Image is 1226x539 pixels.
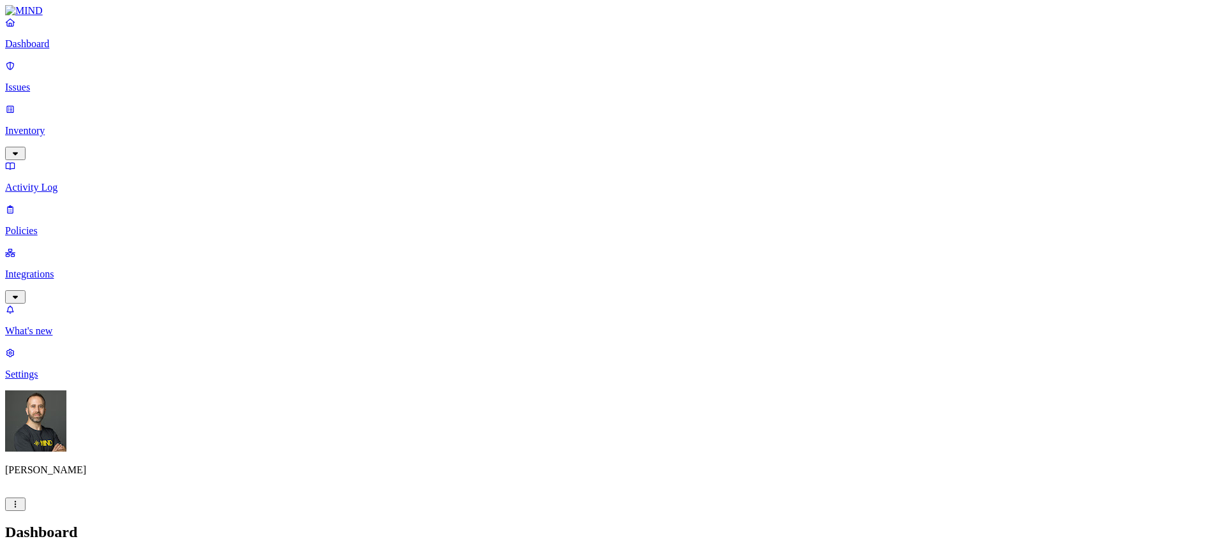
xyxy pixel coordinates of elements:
[5,182,1221,193] p: Activity Log
[5,390,66,452] img: Tom Mayblum
[5,103,1221,158] a: Inventory
[5,38,1221,50] p: Dashboard
[5,269,1221,280] p: Integrations
[5,464,1221,476] p: [PERSON_NAME]
[5,304,1221,337] a: What's new
[5,60,1221,93] a: Issues
[5,203,1221,237] a: Policies
[5,5,43,17] img: MIND
[5,325,1221,337] p: What's new
[5,347,1221,380] a: Settings
[5,225,1221,237] p: Policies
[5,5,1221,17] a: MIND
[5,160,1221,193] a: Activity Log
[5,247,1221,302] a: Integrations
[5,82,1221,93] p: Issues
[5,125,1221,137] p: Inventory
[5,369,1221,380] p: Settings
[5,17,1221,50] a: Dashboard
